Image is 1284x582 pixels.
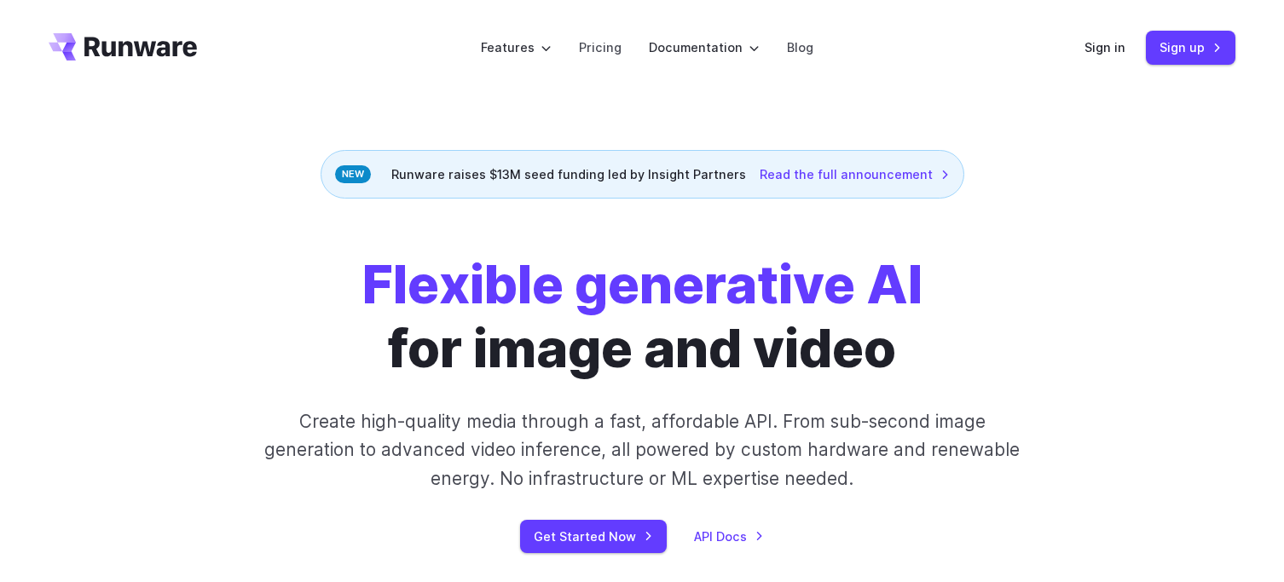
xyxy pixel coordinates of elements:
[49,33,197,61] a: Go to /
[263,407,1022,493] p: Create high-quality media through a fast, affordable API. From sub-second image generation to adv...
[1084,37,1125,57] a: Sign in
[760,164,950,184] a: Read the full announcement
[694,527,764,546] a: API Docs
[362,252,923,316] strong: Flexible generative AI
[649,37,760,57] label: Documentation
[787,37,813,57] a: Blog
[579,37,622,57] a: Pricing
[481,37,552,57] label: Features
[321,150,964,199] div: Runware raises $13M seed funding led by Insight Partners
[362,253,923,380] h1: for image and video
[1146,31,1235,64] a: Sign up
[520,520,667,553] a: Get Started Now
